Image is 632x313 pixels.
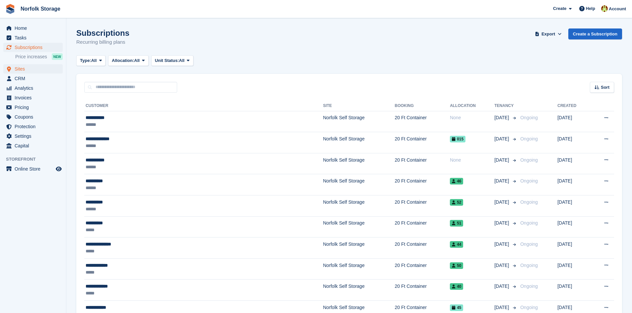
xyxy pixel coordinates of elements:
a: menu [3,122,63,131]
td: [DATE] [557,153,590,174]
span: Ongoing [520,157,538,163]
span: Export [541,31,555,37]
h1: Subscriptions [76,28,129,37]
div: None [450,157,494,164]
span: Protection [15,122,54,131]
span: Storefront [6,156,66,163]
span: Home [15,24,54,33]
span: [DATE] [494,220,510,227]
td: 20 Ft Container [395,216,450,237]
span: Allocation: [112,57,134,64]
span: 46 [450,178,463,184]
span: [DATE] [494,199,510,206]
span: Ongoing [520,305,538,310]
button: Allocation: All [108,55,149,66]
td: Norfolk Self Storage [323,237,395,259]
span: Ongoing [520,115,538,120]
td: Norfolk Self Storage [323,216,395,237]
td: [DATE] [557,195,590,217]
span: [DATE] [494,157,510,164]
span: Settings [15,131,54,141]
span: [DATE] [494,114,510,121]
td: Norfolk Self Storage [323,195,395,217]
span: Unit Status: [155,57,179,64]
th: Customer [84,101,323,111]
th: Allocation [450,101,494,111]
td: Norfolk Self Storage [323,153,395,174]
a: menu [3,164,63,174]
span: Capital [15,141,54,150]
img: Holly Lamming [601,5,608,12]
a: menu [3,112,63,122]
span: CRM [15,74,54,83]
span: [DATE] [494,262,510,269]
a: menu [3,33,63,42]
th: Site [323,101,395,111]
th: Created [557,101,590,111]
span: Coupons [15,112,54,122]
span: 51 [450,220,463,227]
th: Booking [395,101,450,111]
span: Type: [80,57,91,64]
span: Sites [15,64,54,74]
a: Norfolk Storage [18,3,63,14]
th: Tenancy [494,101,518,111]
td: [DATE] [557,258,590,280]
td: 20 Ft Container [395,174,450,195]
td: 20 Ft Container [395,153,450,174]
span: Analytics [15,83,54,93]
span: Invoices [15,93,54,102]
a: menu [3,103,63,112]
span: [DATE] [494,304,510,311]
span: [DATE] [494,283,510,290]
span: 50 [450,262,463,269]
span: Sort [601,84,609,91]
img: stora-icon-8386f47178a22dfd0bd8f6a31ec36ba5ce8667c1dd55bd0f319d3a0aa187defe.svg [5,4,15,14]
a: menu [3,93,63,102]
td: Norfolk Self Storage [323,132,395,153]
span: Subscriptions [15,43,54,52]
div: None [450,114,494,121]
span: Online Store [15,164,54,174]
span: Ongoing [520,241,538,247]
a: Preview store [55,165,63,173]
a: menu [3,43,63,52]
span: 40 [450,283,463,290]
a: menu [3,74,63,83]
span: Help [586,5,595,12]
span: All [179,57,185,64]
span: [DATE] [494,178,510,184]
span: 52 [450,199,463,206]
td: [DATE] [557,111,590,132]
span: 44 [450,241,463,248]
div: NEW [52,53,63,60]
span: Ongoing [520,178,538,183]
span: Create [553,5,566,12]
td: 20 Ft Container [395,132,450,153]
td: 20 Ft Container [395,195,450,217]
span: Pricing [15,103,54,112]
span: Ongoing [520,263,538,268]
td: [DATE] [557,237,590,259]
span: 45 [450,304,463,311]
span: Ongoing [520,199,538,205]
span: All [134,57,140,64]
a: Price increases NEW [15,53,63,60]
td: [DATE] [557,174,590,195]
td: [DATE] [557,132,590,153]
span: Ongoing [520,284,538,289]
span: Ongoing [520,220,538,226]
span: Ongoing [520,136,538,141]
span: Account [609,6,626,12]
td: Norfolk Self Storage [323,258,395,280]
span: All [91,57,97,64]
button: Export [534,28,563,39]
a: Create a Subscription [568,28,622,39]
td: [DATE] [557,216,590,237]
span: [DATE] [494,135,510,142]
span: Price increases [15,54,47,60]
button: Unit Status: All [151,55,193,66]
a: menu [3,24,63,33]
td: Norfolk Self Storage [323,174,395,195]
p: Recurring billing plans [76,38,129,46]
